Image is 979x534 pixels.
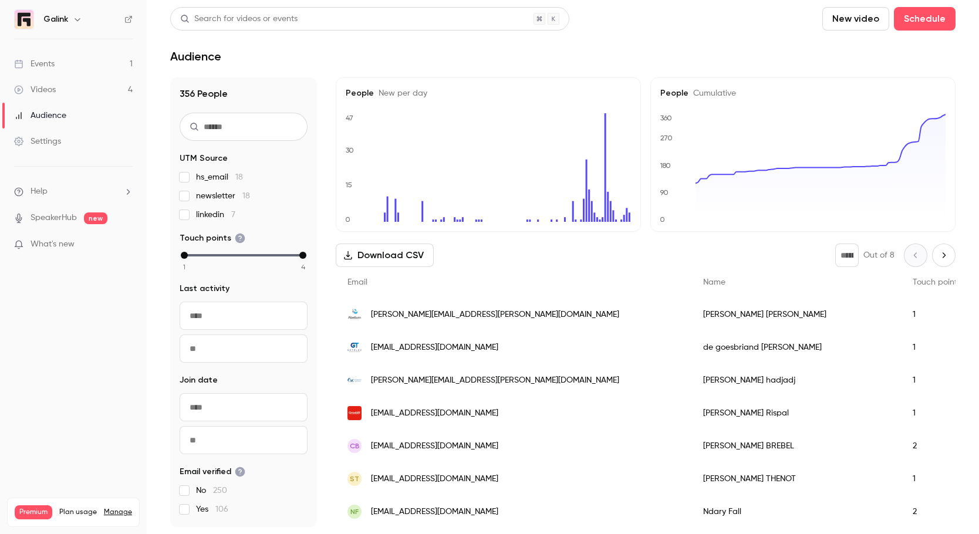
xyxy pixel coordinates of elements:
div: [PERSON_NAME] THENOT [691,462,901,495]
span: No [196,485,227,496]
span: CB [350,441,360,451]
h6: Galink [43,13,68,25]
li: help-dropdown-opener [14,185,133,198]
span: hs_email [196,171,243,183]
h1: 356 People [180,87,308,101]
div: [PERSON_NAME] Rispal [691,397,901,430]
span: [EMAIL_ADDRESS][DOMAIN_NAME] [371,342,498,354]
div: max [299,252,306,259]
img: getelec.net [347,340,362,354]
text: 360 [660,114,672,122]
div: min [181,252,188,259]
img: k-tns.com [347,373,362,387]
p: Out of 8 [863,249,894,261]
span: Touch points [180,232,245,244]
text: 90 [660,188,669,197]
span: Email [347,278,367,286]
span: 18 [242,192,250,200]
text: 15 [345,181,352,189]
button: Download CSV [336,244,434,267]
span: [PERSON_NAME][EMAIL_ADDRESS][PERSON_NAME][DOMAIN_NAME] [371,309,619,321]
span: New per day [374,89,427,97]
span: Plan usage [59,508,97,517]
span: [PERSON_NAME][EMAIL_ADDRESS][PERSON_NAME][DOMAIN_NAME] [371,374,619,387]
div: 2 [901,430,973,462]
div: Events [14,58,55,70]
span: [EMAIL_ADDRESS][DOMAIN_NAME] [371,506,498,518]
div: 1 [901,397,973,430]
div: [PERSON_NAME] [PERSON_NAME] [691,298,901,331]
div: 2 [901,495,973,528]
span: Cumulative [688,89,736,97]
span: 106 [215,505,228,513]
img: abelium.fr [347,307,362,322]
span: Help [31,185,48,198]
div: Search for videos or events [180,13,298,25]
a: Manage [104,508,132,517]
span: linkedin [196,209,235,221]
div: Audience [14,110,66,121]
a: SpeakerHub [31,212,77,224]
img: grosbill.com [347,406,362,420]
text: 180 [660,161,671,170]
div: 1 [901,298,973,331]
span: newsletter [196,190,250,202]
span: 7 [231,211,235,219]
text: 30 [346,146,354,154]
span: What's new [31,238,75,251]
text: 270 [660,134,673,142]
span: Premium [15,505,52,519]
span: 1 [183,262,185,272]
span: ST [350,474,359,484]
div: 1 [901,331,973,364]
span: Join date [180,374,218,386]
text: 47 [346,114,353,122]
div: 1 [901,364,973,397]
div: [PERSON_NAME] hadjadj [691,364,901,397]
span: 250 [213,486,227,495]
span: 18 [235,173,243,181]
h5: People [660,87,946,99]
div: Videos [14,84,56,96]
h1: Audience [170,49,221,63]
span: UTM Source [180,153,228,164]
button: New video [822,7,889,31]
span: Touch points [913,278,961,286]
div: Settings [14,136,61,147]
span: [EMAIL_ADDRESS][DOMAIN_NAME] [371,440,498,452]
text: 0 [660,215,665,224]
img: Galink [15,10,33,29]
div: de goesbriand [PERSON_NAME] [691,331,901,364]
span: NF [350,506,359,517]
text: 0 [345,215,350,224]
button: Next page [932,244,956,267]
span: new [84,212,107,224]
div: 1 [901,462,973,495]
div: [PERSON_NAME] BREBEL [691,430,901,462]
span: Name [703,278,725,286]
button: Schedule [894,7,956,31]
h5: People [346,87,631,99]
span: [EMAIL_ADDRESS][DOMAIN_NAME] [371,473,498,485]
span: Last activity [180,283,229,295]
span: Email verified [180,466,245,478]
span: Yes [196,503,228,515]
span: [EMAIL_ADDRESS][DOMAIN_NAME] [371,407,498,420]
span: 4 [301,262,305,272]
div: Ndary Fall [691,495,901,528]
